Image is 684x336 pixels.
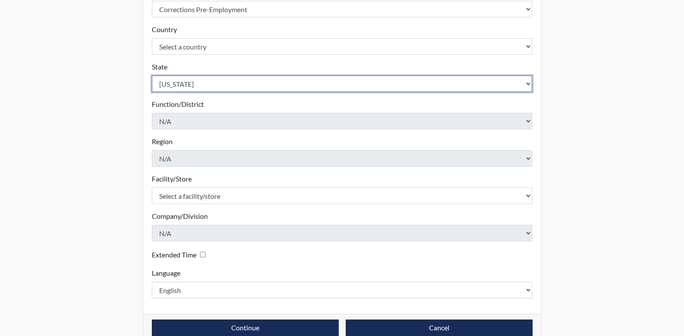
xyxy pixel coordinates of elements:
[152,320,339,336] button: Continue
[152,250,196,260] label: Extended Time
[346,320,533,336] button: Cancel
[152,24,177,35] label: Country
[152,268,180,278] label: Language
[152,136,173,147] label: Region
[152,248,209,261] div: Checking this box will provide the interviewee with an accomodation of extra time to answer each ...
[152,211,208,221] label: Company/Division
[152,174,192,184] label: Facility/Store
[152,62,167,72] label: State
[152,99,204,109] label: Function/District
